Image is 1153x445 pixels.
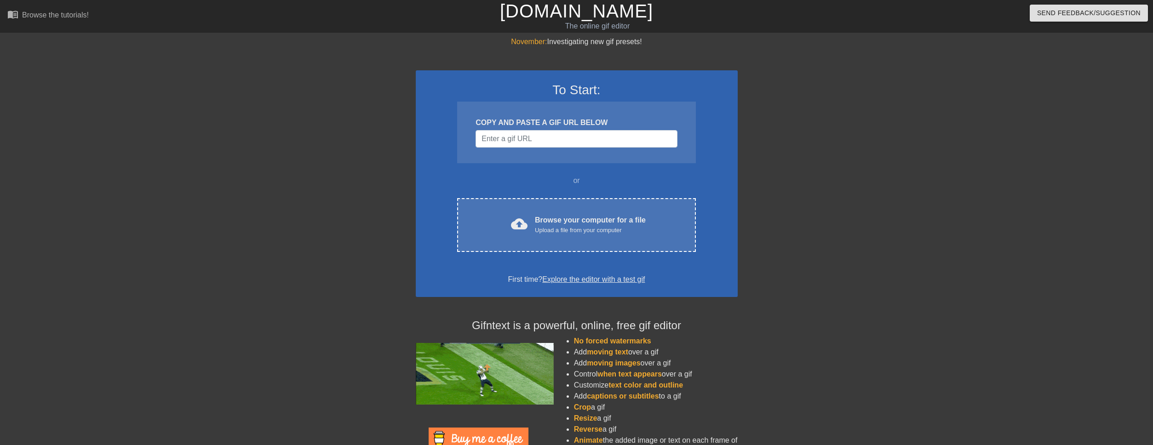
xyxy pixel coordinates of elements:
[608,381,683,389] span: text color and outline
[389,21,806,32] div: The online gif editor
[511,216,528,232] span: cloud_upload
[511,38,547,46] span: November:
[574,436,603,444] span: Animate
[1037,7,1141,19] span: Send Feedback/Suggestion
[574,391,738,402] li: Add to a gif
[597,370,662,378] span: when text appears
[542,275,645,283] a: Explore the editor with a test gif
[440,175,714,186] div: or
[535,226,646,235] div: Upload a file from your computer
[574,425,602,433] span: Reverse
[428,82,726,98] h3: To Start:
[1030,5,1148,22] button: Send Feedback/Suggestion
[7,9,89,23] a: Browse the tutorials!
[476,117,677,128] div: COPY AND PASTE A GIF URL BELOW
[574,347,738,358] li: Add over a gif
[574,414,597,422] span: Resize
[22,11,89,19] div: Browse the tutorials!
[574,424,738,435] li: a gif
[535,215,646,235] div: Browse your computer for a file
[574,402,738,413] li: a gif
[574,337,651,345] span: No forced watermarks
[574,358,738,369] li: Add over a gif
[587,392,659,400] span: captions or subtitles
[7,9,18,20] span: menu_book
[428,274,726,285] div: First time?
[476,130,677,148] input: Username
[416,36,738,47] div: Investigating new gif presets!
[574,380,738,391] li: Customize
[416,343,554,405] img: football_small.gif
[416,319,738,332] h4: Gifntext is a powerful, online, free gif editor
[574,369,738,380] li: Control over a gif
[574,403,591,411] span: Crop
[587,348,628,356] span: moving text
[587,359,640,367] span: moving images
[500,1,653,21] a: [DOMAIN_NAME]
[574,413,738,424] li: a gif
